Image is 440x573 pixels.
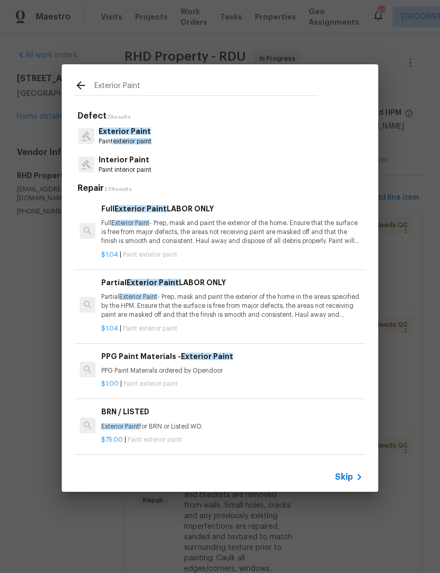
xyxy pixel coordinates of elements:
span: Paint exterior paint [128,436,182,443]
p: | [101,324,363,333]
p: Full - Prep, mask and paint the exterior of the home. Ensure that the surface is free from major ... [101,219,363,246]
h6: BRN / LISTED [101,406,363,417]
span: Paint exterior paint [123,325,177,332]
span: Exterior Paint [119,294,157,300]
h6: Full LABOR ONLY [101,203,363,215]
span: exterior paint [113,138,151,144]
p: Interior Paint [99,154,151,166]
span: Paint exterior paint [123,251,177,258]
p: Paint interior paint [99,166,151,174]
span: $1.04 [101,251,118,258]
span: 2 Results [107,114,131,120]
span: Exterior Paint [181,353,233,360]
span: Exterior Paint [127,279,179,286]
span: Exterior Paint [101,423,139,430]
span: $75.00 [101,436,123,443]
span: 27 Results [104,187,132,192]
span: Exterior Paint [99,128,151,135]
p: | [101,435,363,444]
span: $1.00 [101,381,119,387]
p: | [101,250,363,259]
span: Skip [335,472,353,482]
span: Paint exterior paint [123,381,178,387]
p: Paint [99,137,151,146]
h6: PPG Paint Materials - [101,351,363,362]
span: Exterior Paint [114,205,167,212]
h6: Partial LABOR ONLY [101,277,363,288]
p: | [101,380,363,389]
h5: Defect [78,111,366,122]
input: Search issues or repairs [94,79,318,95]
p: for BRN or Listed WO. [101,422,363,431]
p: PPG Paint Materials ordered by Opendoor [101,366,363,375]
span: $1.04 [101,325,118,332]
p: Partial - Prep, mask and paint the exterior of the home in the areas specified by the HPM. Ensure... [101,293,363,319]
h5: Repair [78,183,366,194]
span: Exterior Paint [111,220,149,226]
